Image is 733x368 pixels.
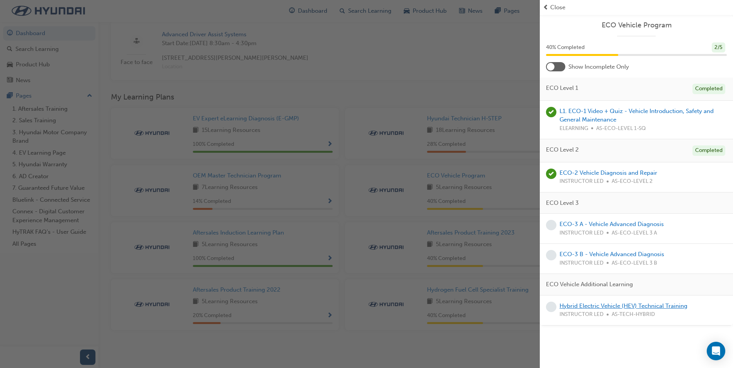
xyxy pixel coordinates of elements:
a: Hybrid Electric Vehicle (HEV) Technical Training [560,302,687,309]
span: learningRecordVerb_NONE-icon [546,220,556,230]
div: Open Intercom Messenger [707,342,725,360]
span: learningRecordVerb_ATTEND-icon [546,169,556,179]
span: ECO Level 2 [546,145,579,154]
a: ECO-3 A - Vehicle Advanced Diagnosis [560,221,664,228]
span: 40 % Completed [546,43,585,52]
span: ELEARNING [560,124,588,133]
button: prev-iconClose [543,3,730,12]
a: ECO Vehicle Program [546,21,727,30]
div: Completed [692,145,725,156]
span: AS-ECO-LEVEL 3 A [612,229,657,238]
a: ECO-3 B - Vehicle Advanced Diagnosis [560,251,664,258]
span: INSTRUCTOR LED [560,229,604,238]
span: learningRecordVerb_PASS-icon [546,107,556,117]
span: AS-TECH-HYBRID [612,310,655,319]
span: Close [550,3,565,12]
span: AS-ECO-LEVEL 3 B [612,259,657,268]
span: INSTRUCTOR LED [560,310,604,319]
span: prev-icon [543,3,549,12]
span: learningRecordVerb_NONE-icon [546,250,556,260]
a: L1. ECO-1 Video + Quiz - Vehicle Introduction, Safety and General Maintenance [560,108,714,123]
span: ECO Level 3 [546,199,579,208]
span: INSTRUCTOR LED [560,259,604,268]
span: ECO Vehicle Additional Learning [546,280,633,289]
div: Completed [692,84,725,94]
span: ECO Level 1 [546,84,578,93]
span: Show Incomplete Only [568,62,629,71]
div: 2 / 5 [712,42,725,53]
span: AS-ECO-LEVEL 1-SQ [596,124,646,133]
span: learningRecordVerb_NONE-icon [546,302,556,312]
span: INSTRUCTOR LED [560,177,604,186]
a: ECO-2 Vehicle Diagnosis and Repair [560,169,657,176]
span: AS-ECO-LEVEL 2 [612,177,653,186]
